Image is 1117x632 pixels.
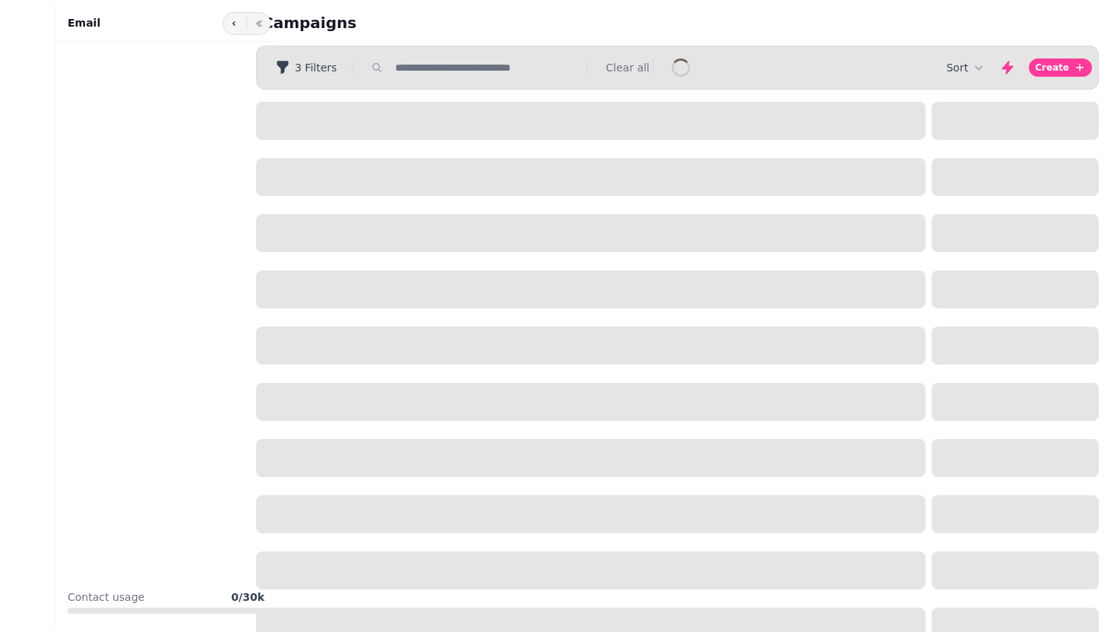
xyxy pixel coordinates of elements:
button: Sort [946,60,986,75]
span: Create [1035,63,1069,72]
span: 3 Filters [295,62,337,73]
button: Create [1029,58,1092,77]
p: Contact usage [68,589,144,605]
b: 0 / 30k [231,591,264,603]
h2: Email [68,15,100,30]
button: Clear all [606,60,649,75]
h2: Campaigns [262,12,554,33]
button: 3 Filters [263,55,349,80]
